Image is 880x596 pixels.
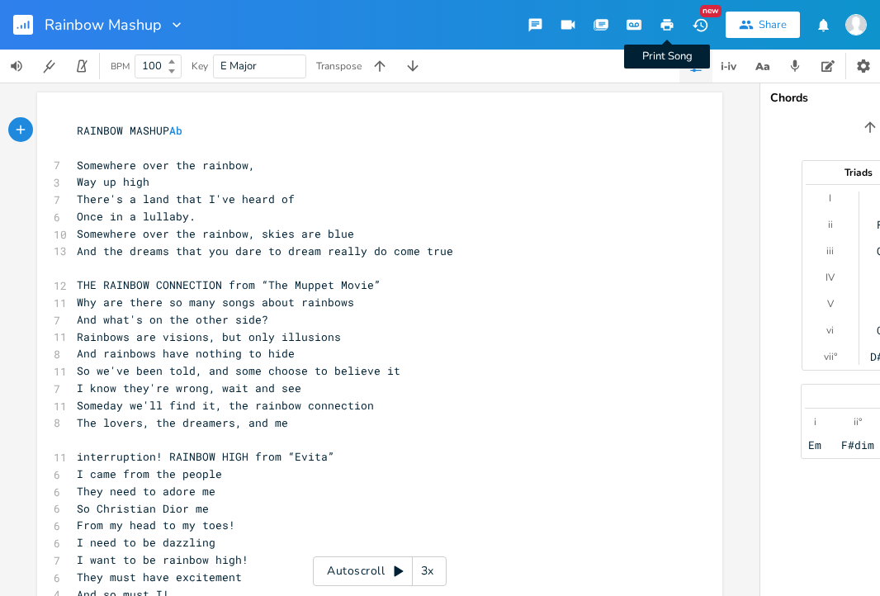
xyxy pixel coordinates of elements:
button: Share [726,12,800,38]
span: I came from the people [77,466,222,481]
button: New [684,10,717,40]
img: Eden Casteel [845,14,867,35]
span: I want to be rainbow high! [77,552,248,567]
div: iii [826,244,834,258]
div: BPM [111,62,130,71]
div: 3x [413,556,442,586]
div: ii° [854,415,862,428]
span: I know they're wrong, wait and see [77,381,301,395]
span: Rainbows are visions, but only illusions [77,329,341,344]
div: V [827,297,834,310]
div: vi [826,324,834,337]
div: Key [192,61,208,71]
div: Share [759,17,787,32]
div: F#dim [841,438,874,452]
span: The lovers, the dreamers, and me [77,415,288,430]
span: And the dreams that you dare to dream really do come true [77,244,453,258]
span: Someday we'll find it, the rainbow connection [77,398,374,413]
div: ii [828,218,833,231]
span: I need to be dazzling [77,535,215,550]
span: So Christian Dior me [77,501,209,516]
div: Transpose [316,61,362,71]
span: And rainbows have nothing to hide [77,346,295,361]
span: So we've been told, and some choose to believe it [77,363,400,378]
span: RAINBOW MASHUP [77,123,189,138]
span: Why are there so many songs about rainbows [77,295,354,310]
span: Way up high [77,174,149,189]
span: From my head to my toes! [77,518,235,532]
div: New [700,5,722,17]
span: Ab [169,123,182,138]
span: Somewhere over the rainbow, skies are blue [77,226,354,241]
div: vii° [824,350,837,363]
button: Print Song [651,10,684,40]
span: THE RAINBOW CONNECTION from “The Muppet Movie” [77,277,381,292]
div: I [829,192,831,205]
span: Somewhere over the rainbow, [77,158,255,173]
div: Em [808,438,821,452]
span: They need to adore me [77,484,215,499]
span: Rainbow Mashup [45,17,162,32]
div: i [814,415,816,428]
span: Once in a lullaby. [77,209,196,224]
span: interruption! RAINBOW HIGH from “Evita” [77,449,334,464]
span: And what's on the other side? [77,312,268,327]
span: They must have excitement [77,570,242,584]
div: Autoscroll [313,556,447,586]
span: There's a land that I've heard of [77,192,295,206]
span: E Major [220,59,257,73]
div: IV [826,271,835,284]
